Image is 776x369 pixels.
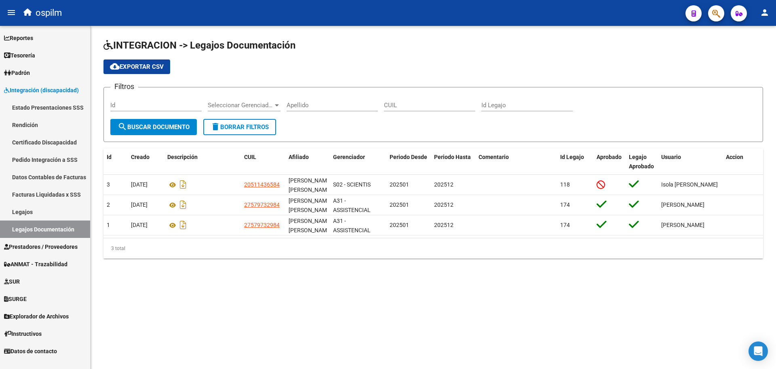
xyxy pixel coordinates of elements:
span: [PERSON_NAME] [661,222,704,228]
button: Borrar Filtros [203,119,276,135]
span: Creado [131,154,150,160]
mat-icon: search [118,122,127,131]
span: 202512 [434,201,453,208]
span: S02 - SCIENTIS [333,181,371,188]
mat-icon: cloud_download [110,61,120,71]
datatable-header-cell: Aprobado [593,148,626,175]
span: CUIL [244,154,256,160]
span: 1 [107,222,110,228]
span: 202512 [434,181,453,188]
span: Borrar Filtros [211,123,269,131]
h3: Filtros [110,81,138,92]
datatable-header-cell: Id Legajo [557,148,593,175]
datatable-header-cell: Id [103,148,128,175]
span: Comentario [479,154,509,160]
span: Datos de contacto [4,347,57,356]
span: Seleccionar Gerenciador [208,102,273,109]
span: A31 - ASSISTENCIAL [333,197,371,213]
span: 202501 [390,181,409,188]
datatable-header-cell: Afiliado [285,148,330,175]
datatable-header-cell: Usuario [658,148,723,175]
span: Periodo Hasta [434,154,471,160]
span: ANMAT - Trazabilidad [4,260,67,269]
span: VALENTINA, NATALIA FERNANDEZ [289,218,333,233]
span: Isola [PERSON_NAME] [661,181,718,188]
span: 202501 [390,201,409,208]
span: Aprobado [597,154,622,160]
i: Descargar documento [178,178,188,191]
i: Descargar documento [178,218,188,231]
span: Afiliado [289,154,309,160]
button: Buscar Documento [110,119,197,135]
mat-icon: delete [211,122,220,131]
span: Descripción [167,154,198,160]
mat-icon: menu [6,8,16,17]
span: Id [107,154,112,160]
span: 20511436584 [244,181,280,188]
datatable-header-cell: Gerenciador [330,148,386,175]
span: 202501 [390,222,409,228]
span: SURGE [4,295,27,303]
datatable-header-cell: Accion [723,148,763,175]
span: Gerenciador [333,154,365,160]
span: Usuario [661,154,681,160]
span: [PERSON_NAME] [661,201,704,208]
span: SUR [4,277,20,286]
span: Explorador de Archivos [4,312,69,321]
span: 174 [560,201,570,208]
span: Periodo Desde [390,154,427,160]
span: VALENTINA, NATALIA FERNANDEZ [289,197,333,213]
span: Tesorería [4,51,35,60]
span: Exportar CSV [110,63,164,70]
datatable-header-cell: Legajo Aprobado [626,148,658,175]
div: Open Intercom Messenger [749,341,768,361]
datatable-header-cell: Periodo Hasta [431,148,475,175]
span: 118 [560,181,570,188]
i: Descargar documento [178,198,188,211]
span: 202512 [434,222,453,228]
span: 27579732984 [244,201,280,208]
span: [DATE] [131,201,148,208]
mat-icon: person [760,8,770,17]
span: 174 [560,222,570,228]
span: 27579732984 [244,222,280,228]
span: A31 - ASSISTENCIAL [333,218,371,233]
span: Padrón [4,68,30,77]
span: BARRETO, BENICIO AGUSTIN [289,177,332,193]
span: Buscar Documento [118,123,190,131]
span: Prestadores / Proveedores [4,242,78,251]
span: Accion [726,154,743,160]
button: Exportar CSV [103,59,170,74]
span: Reportes [4,34,33,42]
span: Legajo Aprobado [629,154,654,170]
span: [DATE] [131,222,148,228]
span: 3 [107,181,110,188]
div: 3 total [103,238,763,259]
span: INTEGRACION -> Legajos Documentación [103,40,295,51]
span: Id Legajo [560,154,584,160]
span: [DATE] [131,181,148,188]
datatable-header-cell: Periodo Desde [386,148,431,175]
span: ospilm [36,4,62,22]
datatable-header-cell: Comentario [475,148,557,175]
datatable-header-cell: Creado [128,148,164,175]
span: Instructivos [4,329,42,338]
datatable-header-cell: CUIL [241,148,285,175]
span: Integración (discapacidad) [4,86,79,95]
datatable-header-cell: Descripción [164,148,241,175]
span: 2 [107,201,110,208]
